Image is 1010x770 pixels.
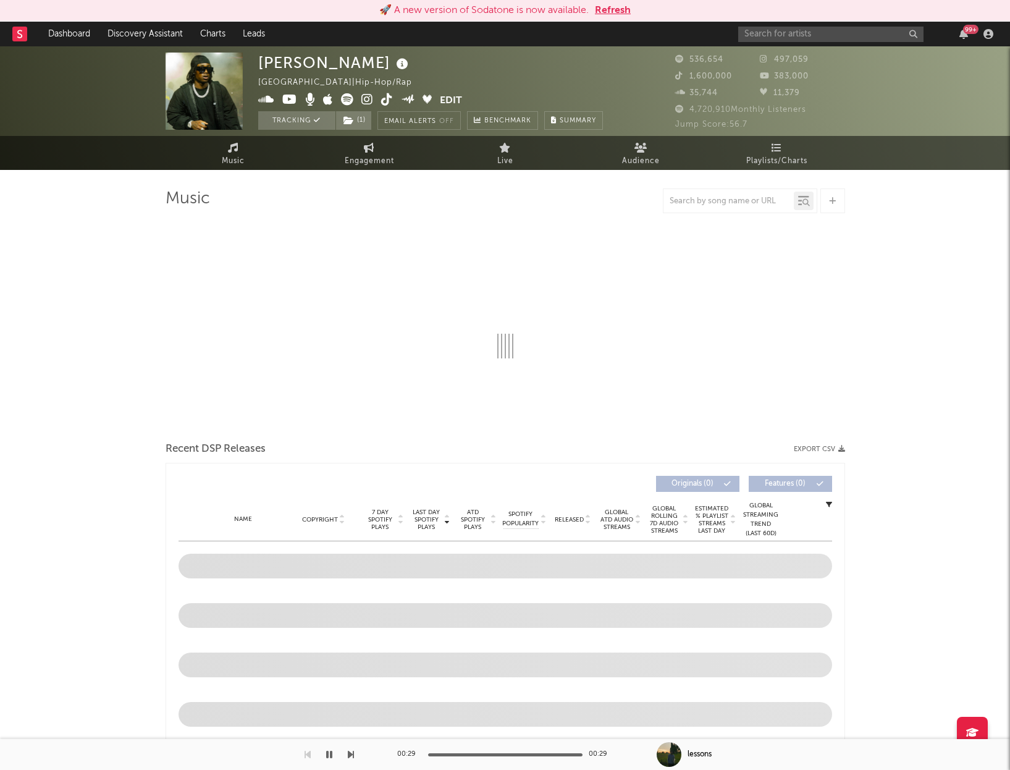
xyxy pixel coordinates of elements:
span: Released [555,516,584,523]
a: Music [166,136,301,170]
a: Live [437,136,573,170]
a: Leads [234,22,274,46]
button: Originals(0) [656,476,739,492]
span: 1,600,000 [675,72,732,80]
div: 00:29 [589,747,613,762]
button: (1) [336,111,371,130]
span: ATD Spotify Plays [457,509,489,531]
span: Features ( 0 ) [757,480,814,488]
span: 497,059 [760,56,809,64]
span: Global Rolling 7D Audio Streams [647,505,681,535]
span: Originals ( 0 ) [664,480,721,488]
span: Global ATD Audio Streams [600,509,634,531]
a: Discovery Assistant [99,22,191,46]
button: Edit [440,93,462,109]
span: Spotify Popularity [502,510,539,528]
span: Benchmark [484,114,531,129]
span: Music [222,154,245,169]
span: Jump Score: 56.7 [675,121,747,129]
span: ( 1 ) [335,111,372,130]
span: Audience [622,154,660,169]
a: Benchmark [467,111,538,130]
span: Engagement [345,154,394,169]
div: 99 + [963,25,978,34]
span: Recent DSP Releases [166,442,266,457]
a: Charts [191,22,234,46]
div: [PERSON_NAME] [258,53,411,73]
em: Off [439,118,454,125]
button: Features(0) [749,476,832,492]
a: Engagement [301,136,437,170]
a: Audience [573,136,709,170]
span: Summary [560,117,596,124]
div: [GEOGRAPHIC_DATA] | Hip-Hop/Rap [258,75,426,90]
span: Copyright [302,516,338,523]
span: Playlists/Charts [746,154,807,169]
span: 536,654 [675,56,723,64]
input: Search for artists [738,27,924,42]
a: Playlists/Charts [709,136,845,170]
a: Dashboard [40,22,99,46]
span: Live [497,154,513,169]
span: 35,744 [675,89,718,97]
div: 🚀 A new version of Sodatone is now available. [379,3,589,18]
span: 11,379 [760,89,800,97]
button: Tracking [258,111,335,130]
button: Email AlertsOff [377,111,461,130]
div: Name [203,515,284,524]
div: 00:29 [397,747,422,762]
div: Global Streaming Trend (Last 60D) [743,501,780,538]
input: Search by song name or URL [663,197,794,206]
button: Summary [544,111,603,130]
span: 4,720,910 Monthly Listeners [675,106,806,114]
span: Last Day Spotify Plays [410,509,443,531]
span: Estimated % Playlist Streams Last Day [695,505,729,535]
span: 7 Day Spotify Plays [364,509,397,531]
button: Export CSV [794,446,845,453]
button: Refresh [595,3,631,18]
span: 383,000 [760,72,809,80]
button: 99+ [959,29,968,39]
div: lessons [688,749,712,760]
